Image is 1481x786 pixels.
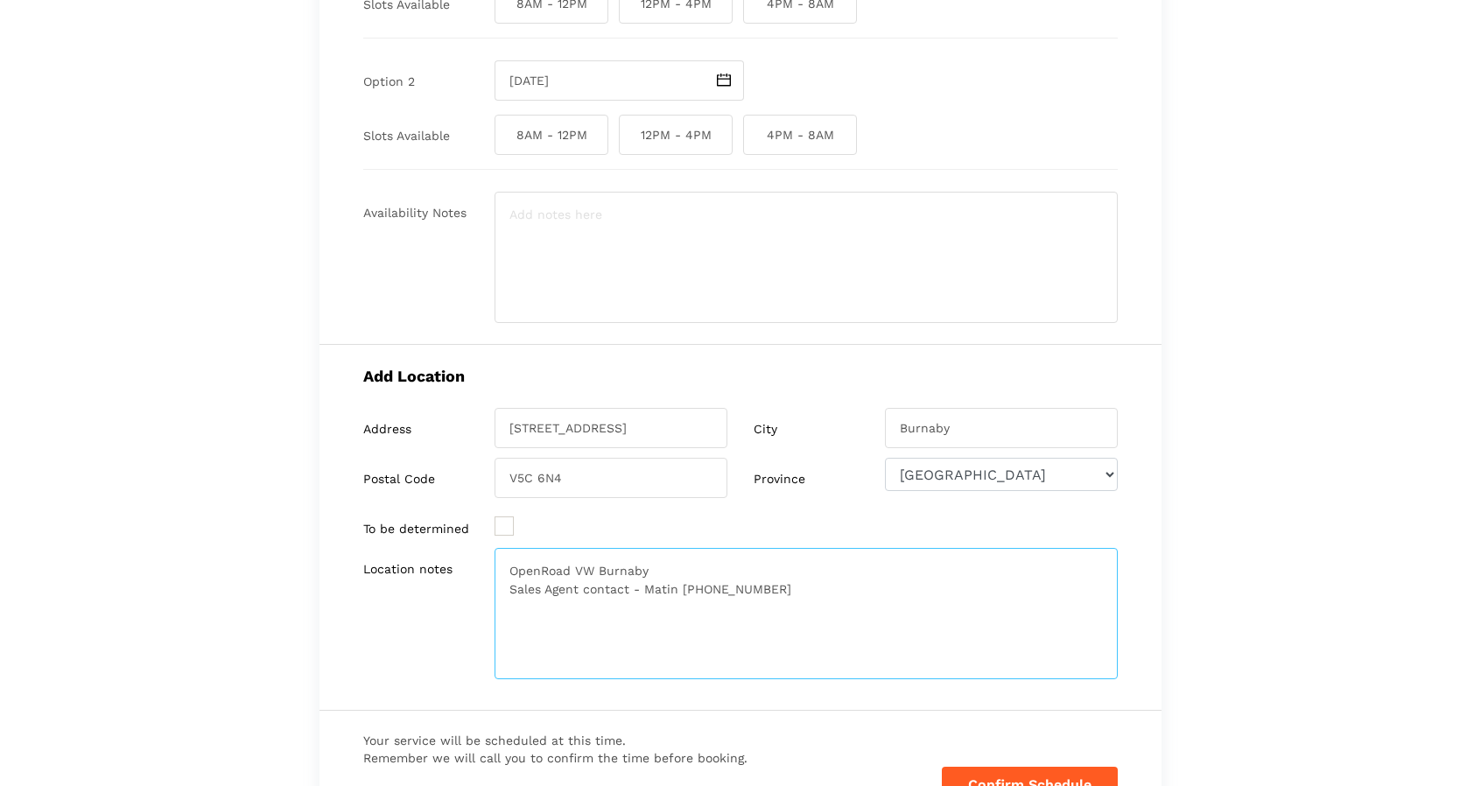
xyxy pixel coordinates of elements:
[363,472,435,487] label: Postal Code
[619,115,733,155] span: 12PM - 4PM
[743,115,857,155] span: 4PM - 8AM
[363,732,748,768] span: Your service will be scheduled at this time. Remember we will call you to confirm the time before...
[363,522,469,537] label: To be determined
[363,129,450,144] label: Slots Available
[363,562,453,577] label: Location notes
[754,472,805,487] label: Province
[363,367,1118,385] h5: Add Location
[363,74,415,89] label: Option 2
[754,422,777,437] label: City
[495,115,608,155] span: 8AM - 12PM
[363,422,411,437] label: Address
[363,206,467,221] label: Availability Notes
